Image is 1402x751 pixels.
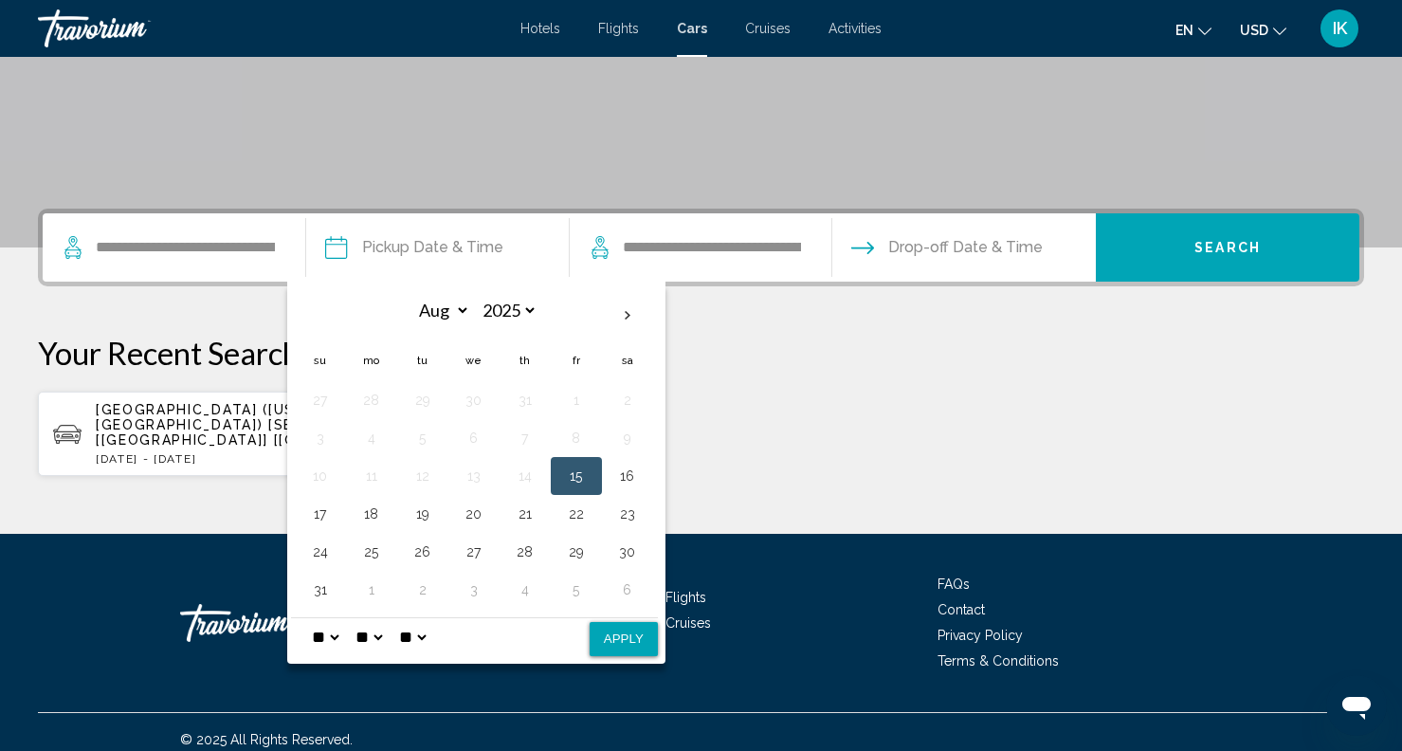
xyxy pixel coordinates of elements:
button: Day 2 [612,387,643,413]
button: Drop-off date [851,213,1043,282]
button: Day 6 [612,577,643,603]
span: [GEOGRAPHIC_DATA] ([US_STATE][GEOGRAPHIC_DATA]) [SEA] [[GEOGRAPHIC_DATA]] [[GEOGRAPHIC_DATA]] [96,402,446,448]
button: Day 3 [459,577,489,603]
button: Day 9 [612,425,643,451]
button: Day 16 [612,463,643,489]
a: Cruises [745,21,791,36]
select: Select month [409,294,470,327]
button: Day 12 [408,463,438,489]
button: Day 10 [305,463,336,489]
span: USD [1240,23,1268,38]
button: Day 7 [510,425,540,451]
a: Activities [828,21,882,36]
span: Drop-off Date & Time [888,234,1043,261]
button: Day 5 [561,577,592,603]
button: Search [1096,213,1359,282]
p: Your Recent Searches [38,334,1364,372]
button: Day 1 [356,577,387,603]
button: Day 29 [408,387,438,413]
button: Day 18 [356,501,387,527]
button: Apply [590,622,658,656]
button: Day 4 [510,577,540,603]
button: Day 6 [459,425,489,451]
span: IK [1333,19,1347,38]
button: Pickup date [325,213,503,282]
a: Travorium [38,9,501,47]
button: Day 1 [561,387,592,413]
span: en [1175,23,1193,38]
iframe: Button to launch messaging window [1326,675,1387,736]
button: Day 30 [459,387,489,413]
button: Day 27 [459,539,489,565]
button: Day 11 [356,463,387,489]
button: Day 20 [459,501,489,527]
a: Contact [938,602,985,617]
a: Cruises [665,615,711,631]
a: FAQs [938,577,970,592]
button: User Menu [1315,9,1364,48]
select: Select minute [352,618,386,656]
button: Day 21 [510,501,540,527]
button: Day 30 [612,539,643,565]
button: Day 22 [561,501,592,527]
button: Day 19 [408,501,438,527]
a: Privacy Policy [938,628,1023,643]
div: Search widget [43,213,1359,282]
button: Day 15 [561,463,592,489]
span: © 2025 All Rights Reserved. [180,732,353,747]
select: Select AM/PM [395,618,429,656]
button: Day 2 [408,577,438,603]
button: Day 23 [612,501,643,527]
button: Day 13 [459,463,489,489]
a: Travorium [180,595,370,651]
button: [GEOGRAPHIC_DATA] ([US_STATE][GEOGRAPHIC_DATA]) [SEA] [[GEOGRAPHIC_DATA]] [[GEOGRAPHIC_DATA]][DAT... [38,391,467,477]
button: Day 3 [305,425,336,451]
select: Select hour [308,618,342,656]
button: Day 17 [305,501,336,527]
a: Terms & Conditions [938,653,1059,669]
button: Day 14 [510,463,540,489]
button: Day 31 [510,387,540,413]
a: Hotels [520,21,560,36]
button: Day 28 [510,539,540,565]
button: Change language [1175,16,1211,44]
button: Day 24 [305,539,336,565]
button: Day 4 [356,425,387,451]
select: Select year [476,294,537,327]
a: Flights [665,590,706,605]
button: Day 8 [561,425,592,451]
button: Day 5 [408,425,438,451]
button: Day 29 [561,539,592,565]
button: Day 31 [305,577,336,603]
button: Day 26 [408,539,438,565]
button: Day 27 [305,387,336,413]
p: [DATE] - [DATE] [96,452,452,466]
a: Flights [598,21,639,36]
span: Search [1194,241,1261,256]
button: Day 25 [356,539,387,565]
button: Change currency [1240,16,1286,44]
button: Day 28 [356,387,387,413]
a: Cars [677,21,707,36]
button: Next month [602,294,653,338]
